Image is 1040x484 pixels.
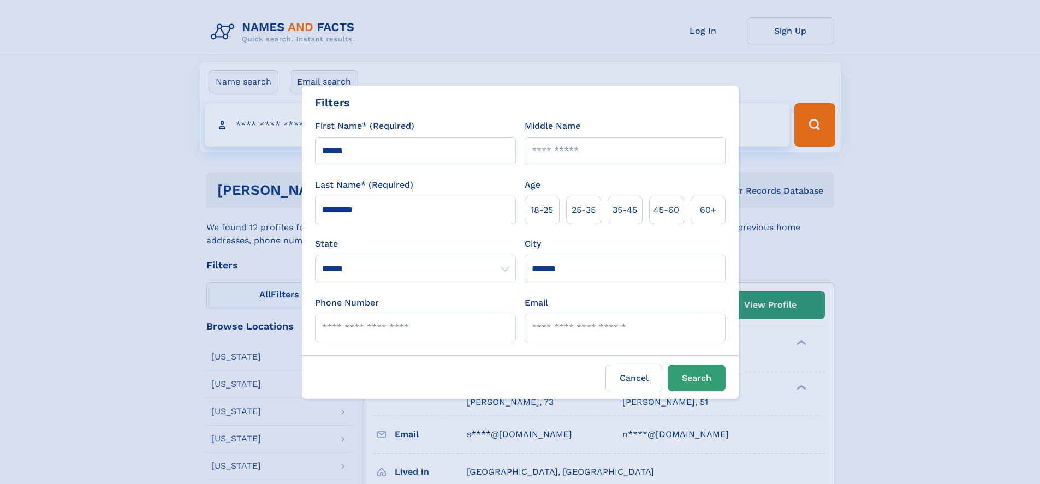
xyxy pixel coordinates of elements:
[315,119,414,133] label: First Name* (Required)
[605,365,663,391] label: Cancel
[315,178,413,192] label: Last Name* (Required)
[613,204,637,217] span: 35‑45
[315,94,350,111] div: Filters
[525,237,541,250] label: City
[525,296,548,309] label: Email
[525,178,540,192] label: Age
[525,119,580,133] label: Middle Name
[668,365,726,391] button: Search
[700,204,716,217] span: 60+
[572,204,596,217] span: 25‑35
[315,296,379,309] label: Phone Number
[653,204,679,217] span: 45‑60
[531,204,553,217] span: 18‑25
[315,237,516,250] label: State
